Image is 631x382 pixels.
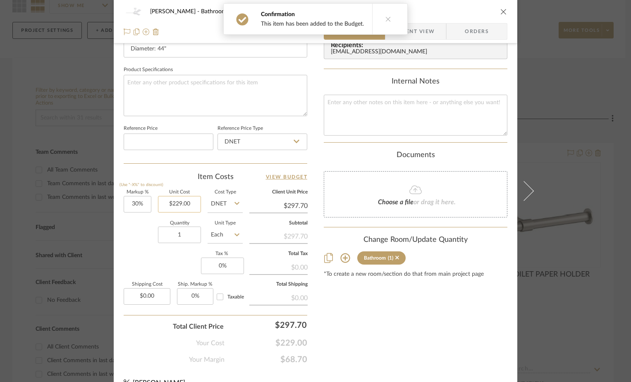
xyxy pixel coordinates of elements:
label: Subtotal [249,221,308,225]
a: View Budget [266,172,308,182]
label: Total Tax [249,252,308,256]
div: Bathroom [364,255,386,261]
label: Tax % [201,252,243,256]
span: Choose a file [378,199,413,205]
div: (1) [388,255,393,261]
label: Quantity [158,221,201,225]
span: Client View [397,23,435,40]
div: $297.70 [228,317,311,333]
span: [PERSON_NAME] [150,9,201,14]
span: Total Client Price [173,322,224,332]
div: Change Room/Update Quantity [324,236,507,245]
input: Enter the dimensions of this item [124,41,307,57]
div: Item Costs [124,172,307,182]
div: This item has been added to the Budget. [261,20,364,28]
div: $0.00 [249,290,308,305]
div: Confirmation [261,10,364,19]
div: $0.00 [249,259,308,274]
span: $229.00 [225,338,307,348]
label: Ship. Markup % [177,282,213,286]
span: Your Margin [189,355,225,365]
img: Remove from project [153,29,159,35]
div: Internal Notes [324,77,507,86]
span: or drag it here. [413,199,456,205]
span: Bathroom [201,9,232,14]
span: Your Cost [196,338,225,348]
span: $68.70 [225,355,307,365]
label: Reference Price [124,127,158,131]
label: Unit Type [208,221,243,225]
div: $297.70 [249,228,308,243]
label: Total Shipping [249,282,308,286]
label: Reference Price Type [218,127,263,131]
span: Taxable [227,294,244,299]
button: close [500,8,507,15]
span: Orders [456,23,498,40]
label: Client Unit Price [249,190,308,194]
label: Markup % [124,190,151,194]
label: Product Specifications [124,68,173,72]
img: f47c9c4e-32e4-4720-b112-0f40fe7e6907_48x40.jpg [124,3,143,20]
label: Cost Type [208,190,243,194]
div: Documents [324,151,507,160]
label: Unit Cost [158,190,201,194]
label: Shipping Cost [124,282,170,286]
div: *To create a new room/section do that from main project page [324,271,507,278]
div: [EMAIL_ADDRESS][DOMAIN_NAME] [331,49,504,55]
span: Recipients: [331,41,504,49]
